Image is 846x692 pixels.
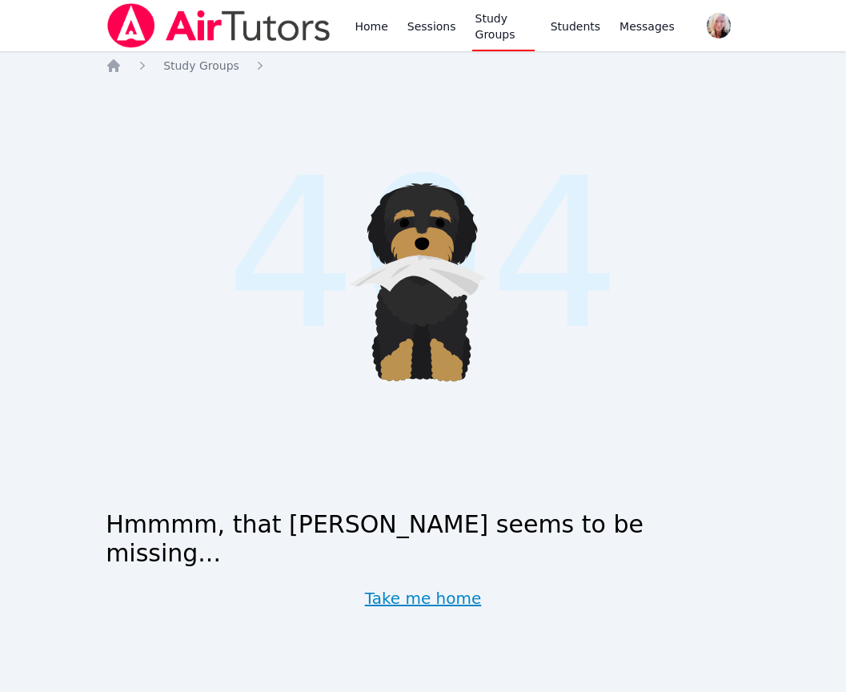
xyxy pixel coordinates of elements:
[163,59,239,72] span: Study Groups
[106,58,740,74] nav: Breadcrumb
[619,18,675,34] span: Messages
[365,587,482,610] a: Take me home
[106,510,740,568] h1: Hmmmm, that [PERSON_NAME] seems to be missing...
[106,3,332,48] img: Air Tutors
[225,99,621,410] span: 404
[163,58,239,74] a: Study Groups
